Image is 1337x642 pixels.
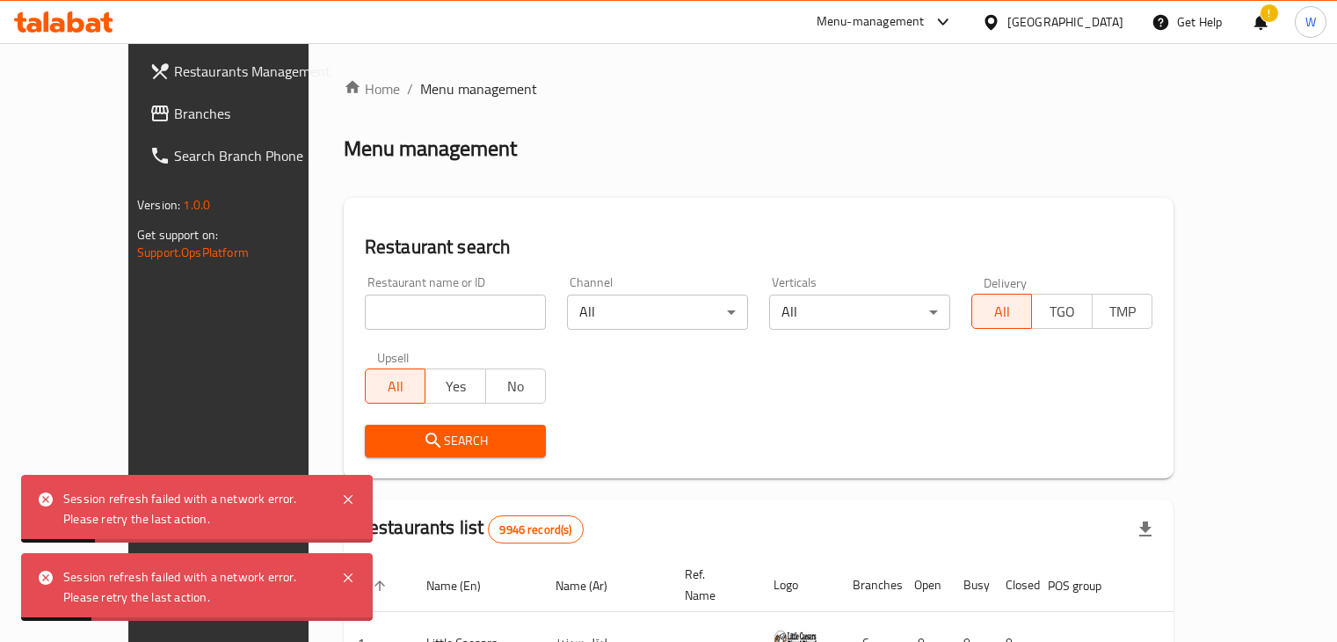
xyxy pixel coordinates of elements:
[817,11,925,33] div: Menu-management
[1007,12,1123,32] div: [GEOGRAPHIC_DATA]
[971,294,1032,329] button: All
[377,351,410,363] label: Upsell
[365,425,546,457] button: Search
[992,558,1034,612] th: Closed
[137,223,218,246] span: Get support on:
[1031,294,1092,329] button: TGO
[365,234,1152,260] h2: Restaurant search
[759,558,839,612] th: Logo
[135,92,352,135] a: Branches
[489,522,582,538] span: 9946 record(s)
[432,374,478,399] span: Yes
[379,430,532,452] span: Search
[63,489,323,529] div: Session refresh failed with a network error. Please retry the last action.
[425,368,485,404] button: Yes
[137,241,249,264] a: Support.OpsPlatform
[426,575,504,596] span: Name (En)
[358,514,584,544] h2: Restaurants list
[344,78,1174,99] nav: breadcrumb
[900,558,949,612] th: Open
[373,374,418,399] span: All
[979,299,1025,325] span: All
[135,50,352,92] a: Restaurants Management
[1039,299,1085,325] span: TGO
[984,276,1028,288] label: Delivery
[488,515,583,544] div: Total records count
[1305,12,1316,32] span: W
[1100,299,1145,325] span: TMP
[183,193,210,216] span: 1.0.0
[949,558,992,612] th: Busy
[174,61,338,82] span: Restaurants Management
[839,558,900,612] th: Branches
[567,295,748,330] div: All
[344,135,517,163] h2: Menu management
[769,295,950,330] div: All
[137,193,180,216] span: Version:
[420,78,537,99] span: Menu management
[407,78,413,99] li: /
[485,368,546,404] button: No
[493,374,539,399] span: No
[135,135,352,177] a: Search Branch Phone
[556,575,630,596] span: Name (Ar)
[174,145,338,166] span: Search Branch Phone
[685,564,738,606] span: Ref. Name
[365,368,425,404] button: All
[174,103,338,124] span: Branches
[365,295,546,330] input: Search for restaurant name or ID..
[63,567,323,607] div: Session refresh failed with a network error. Please retry the last action.
[1048,575,1124,596] span: POS group
[344,78,400,99] a: Home
[1124,508,1166,551] div: Export file
[1092,294,1152,329] button: TMP
[358,575,391,596] span: ID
